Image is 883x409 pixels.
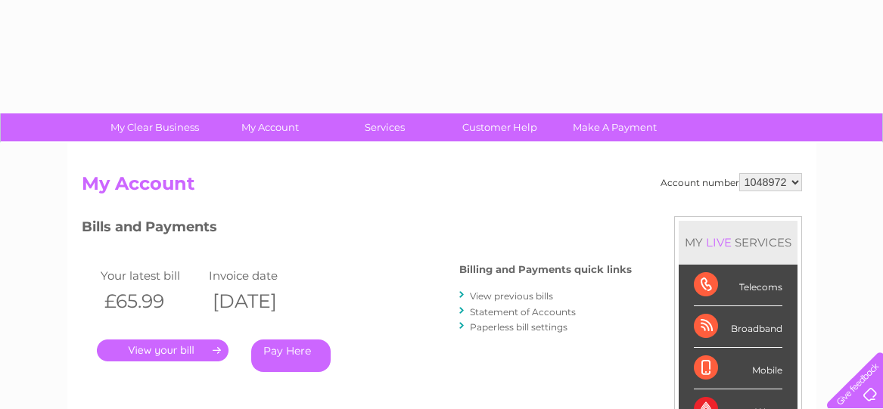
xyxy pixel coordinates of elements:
div: MY SERVICES [679,221,797,264]
div: LIVE [703,235,735,249]
div: Telecoms [694,265,782,306]
div: Account number [661,173,802,191]
h2: My Account [82,173,802,202]
a: Make A Payment [552,113,677,141]
a: My Account [207,113,332,141]
h3: Bills and Payments [82,216,632,243]
a: View previous bills [470,290,553,302]
td: Invoice date [205,265,314,286]
a: My Clear Business [92,113,217,141]
th: £65.99 [97,286,206,317]
td: Your latest bill [97,265,206,286]
h4: Billing and Payments quick links [459,264,632,275]
div: Mobile [694,348,782,389]
a: Services [322,113,447,141]
th: [DATE] [205,286,314,317]
a: Customer Help [437,113,562,141]
a: Pay Here [251,339,331,372]
div: Broadband [694,306,782,348]
a: Statement of Accounts [470,306,576,318]
a: . [97,339,229,361]
a: Paperless bill settings [470,321,567,333]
